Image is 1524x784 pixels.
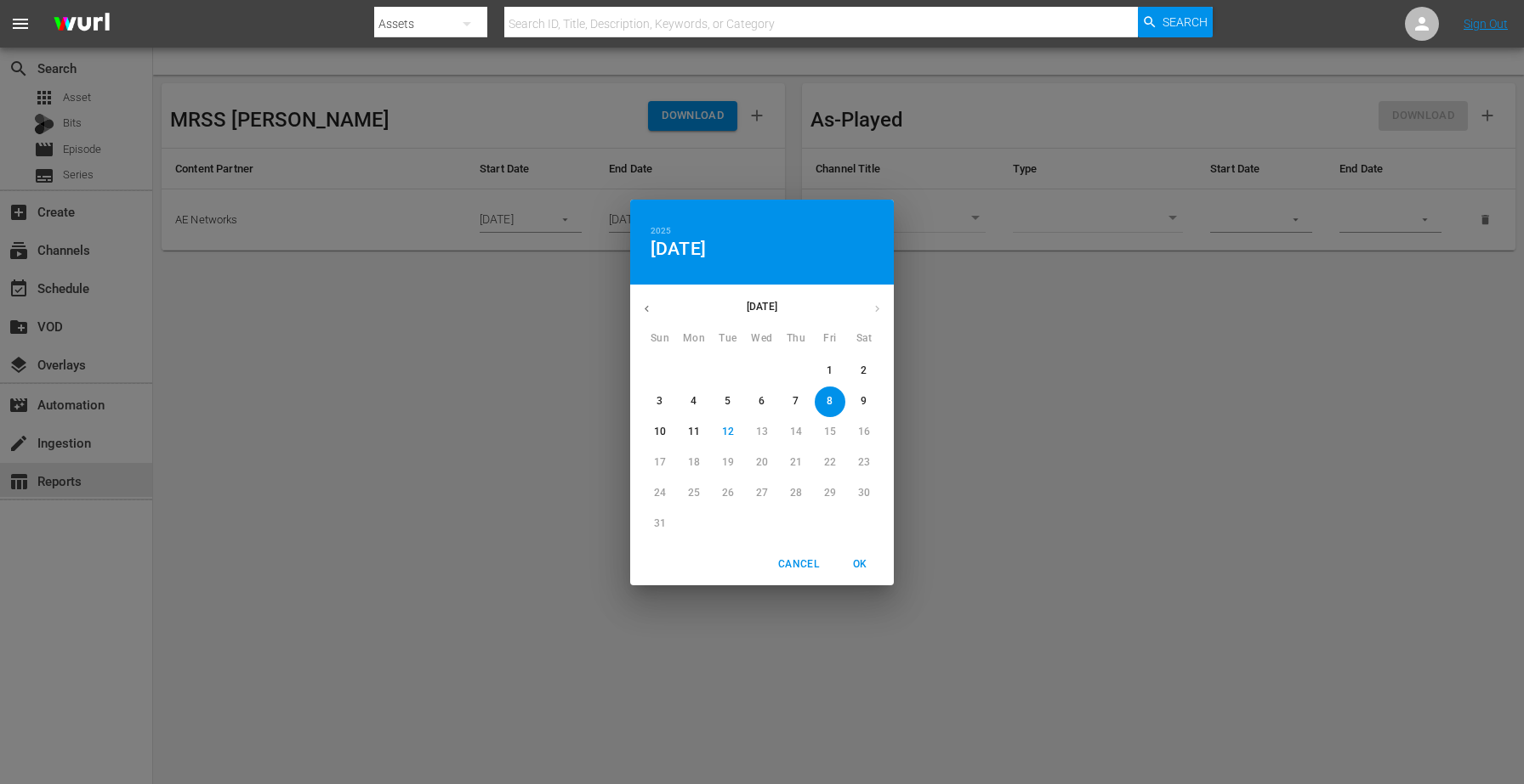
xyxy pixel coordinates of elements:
p: 4 [691,394,697,409]
button: 2 [849,356,879,386]
button: 4 [679,386,709,417]
button: Cancel [771,550,826,578]
img: ans4CAIJ8jUAAAAAAAAAAAAAAAAAAAAAAAAgQb4GAAAAAAAAAAAAAAAAAAAAAAAAJMjXAAAAAAAAAAAAAAAAAAAAAAAAgAT5G... [41,4,122,44]
p: 11 [688,425,700,439]
p: [DATE] [663,299,861,314]
button: 8 [815,386,845,417]
button: 10 [645,417,675,448]
button: 1 [815,356,845,386]
button: [DATE] [651,238,706,260]
span: Sat [849,330,879,347]
a: Sign Out [1464,17,1508,31]
span: Mon [679,330,709,347]
button: 9 [849,386,879,417]
span: Sun [645,330,675,347]
span: Tue [713,330,743,347]
span: menu [10,14,31,34]
button: 3 [645,386,675,417]
p: 10 [654,425,666,439]
span: Fri [815,330,845,347]
span: Thu [781,330,811,347]
button: 12 [713,417,743,448]
button: 7 [781,386,811,417]
p: 8 [827,394,833,409]
p: 7 [793,394,799,409]
span: OK [839,556,880,573]
p: 1 [827,364,833,378]
span: Search [1163,7,1208,37]
span: Cancel [778,556,819,573]
p: 6 [759,394,765,409]
button: 5 [713,386,743,417]
p: 3 [657,394,662,409]
span: Wed [747,330,777,347]
p: 2 [861,364,867,378]
p: 12 [722,425,734,439]
button: OK [833,550,887,578]
button: 2025 [651,223,671,239]
button: 11 [679,417,709,448]
p: 9 [861,394,867,409]
p: 5 [725,394,731,409]
button: 6 [747,386,777,417]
